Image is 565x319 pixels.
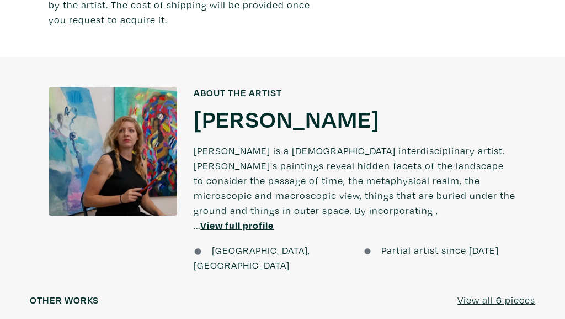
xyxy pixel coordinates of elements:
[457,294,535,306] u: View all 6 pieces
[194,244,310,271] span: [GEOGRAPHIC_DATA], [GEOGRAPHIC_DATA]
[457,292,535,307] a: View all 6 pieces
[194,103,380,133] a: [PERSON_NAME]
[194,133,516,243] p: [PERSON_NAME] is a [DEMOGRAPHIC_DATA] interdisciplinary artist. [PERSON_NAME]'s paintings reveal ...
[200,219,274,232] a: View full profile
[30,294,99,306] h6: Other works
[194,87,516,99] h6: About the artist
[381,244,499,257] span: Partial artist since [DATE]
